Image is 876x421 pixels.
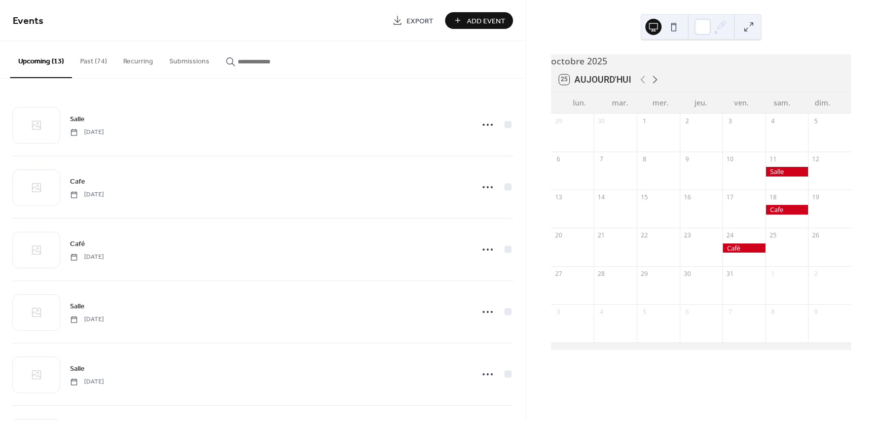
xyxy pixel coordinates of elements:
[70,176,85,187] a: Cafe
[554,155,563,164] div: 6
[385,12,441,29] a: Export
[70,113,85,125] a: Salle
[72,41,115,77] button: Past (74)
[640,155,649,164] div: 8
[683,117,691,125] div: 2
[726,117,735,125] div: 3
[70,315,104,324] span: [DATE]
[640,92,681,113] div: mer.
[70,377,104,387] span: [DATE]
[597,155,606,164] div: 7
[812,155,820,164] div: 12
[70,114,85,125] span: Salle
[600,92,640,113] div: mar.
[70,239,85,250] span: Café
[70,177,85,187] span: Cafe
[554,231,563,240] div: 20
[683,231,691,240] div: 23
[769,269,777,278] div: 1
[769,307,777,316] div: 8
[683,155,691,164] div: 9
[812,117,820,125] div: 5
[70,253,104,262] span: [DATE]
[407,16,433,26] span: Export
[762,92,802,113] div: sam.
[70,190,104,199] span: [DATE]
[683,307,691,316] div: 6
[726,193,735,202] div: 17
[812,307,820,316] div: 9
[597,193,606,202] div: 14
[765,205,809,214] div: Cafe
[13,11,44,31] span: Events
[554,117,563,125] div: 29
[115,41,161,77] button: Recurring
[812,231,820,240] div: 26
[812,269,820,278] div: 2
[70,238,85,250] a: Café
[640,193,649,202] div: 15
[70,364,85,374] span: Salle
[721,92,762,113] div: ven.
[769,117,777,125] div: 4
[554,307,563,316] div: 3
[769,155,777,164] div: 11
[683,269,691,278] div: 30
[161,41,217,77] button: Submissions
[640,117,649,125] div: 1
[726,155,735,164] div: 10
[70,301,85,312] span: Salle
[683,193,691,202] div: 16
[640,269,649,278] div: 29
[802,92,843,113] div: dim.
[681,92,721,113] div: jeu.
[445,12,513,29] button: Add Event
[556,72,635,87] button: 25Aujourd'hui
[812,193,820,202] div: 19
[70,128,104,137] span: [DATE]
[559,92,600,113] div: lun.
[551,54,851,67] div: octobre 2025
[70,363,85,374] a: Salle
[597,231,606,240] div: 21
[640,307,649,316] div: 5
[765,167,809,176] div: Salle
[467,16,505,26] span: Add Event
[769,231,777,240] div: 25
[597,269,606,278] div: 28
[70,300,85,312] a: Salle
[726,269,735,278] div: 31
[10,41,72,78] button: Upcoming (13)
[554,193,563,202] div: 13
[554,269,563,278] div: 27
[597,117,606,125] div: 30
[726,231,735,240] div: 24
[597,307,606,316] div: 4
[769,193,777,202] div: 18
[722,243,765,253] div: Café
[726,307,735,316] div: 7
[640,231,649,240] div: 22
